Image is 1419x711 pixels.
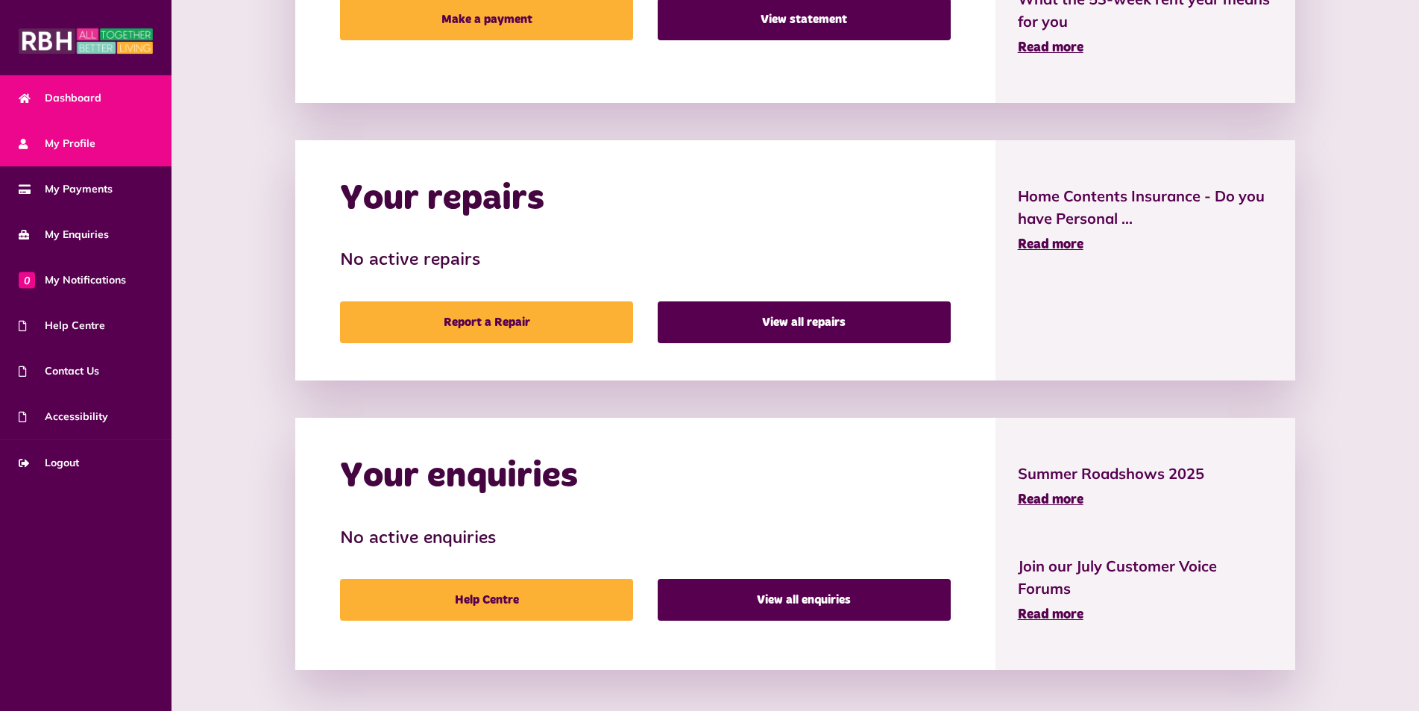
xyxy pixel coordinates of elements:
[1018,463,1273,485] span: Summer Roadshows 2025
[19,136,95,151] span: My Profile
[1018,185,1273,230] span: Home Contents Insurance - Do you have Personal ...
[19,227,109,242] span: My Enquiries
[19,272,35,288] span: 0
[19,181,113,197] span: My Payments
[1018,185,1273,255] a: Home Contents Insurance - Do you have Personal ... Read more
[19,455,79,471] span: Logout
[19,90,101,106] span: Dashboard
[340,178,544,221] h2: Your repairs
[1018,238,1083,251] span: Read more
[1018,41,1083,54] span: Read more
[658,301,951,343] a: View all repairs
[1018,555,1273,625] a: Join our July Customer Voice Forums Read more
[340,250,951,272] h3: No active repairs
[1018,555,1273,600] span: Join our July Customer Voice Forums
[1018,463,1273,510] a: Summer Roadshows 2025 Read more
[340,528,951,550] h3: No active enquiries
[340,301,633,343] a: Report a Repair
[19,409,108,425] span: Accessibility
[19,272,126,288] span: My Notifications
[340,455,578,498] h2: Your enquiries
[1018,608,1083,621] span: Read more
[19,26,153,56] img: MyRBH
[1018,493,1083,507] span: Read more
[19,318,105,333] span: Help Centre
[658,579,951,621] a: View all enquiries
[19,363,99,379] span: Contact Us
[340,579,633,621] a: Help Centre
